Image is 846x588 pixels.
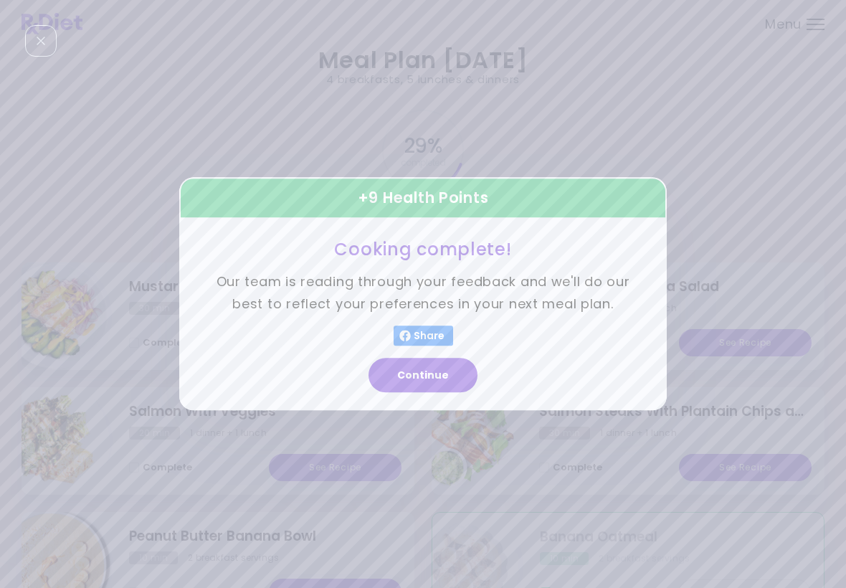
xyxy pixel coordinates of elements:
[215,238,631,260] h3: Cooking complete!
[25,25,57,57] div: Close
[394,326,453,346] button: Share
[215,272,631,316] p: Our team is reading through your feedback and we'll do our best to reflect your preferences in yo...
[411,331,447,342] span: Share
[369,359,477,393] button: Continue
[179,177,667,219] div: + 9 Health Points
